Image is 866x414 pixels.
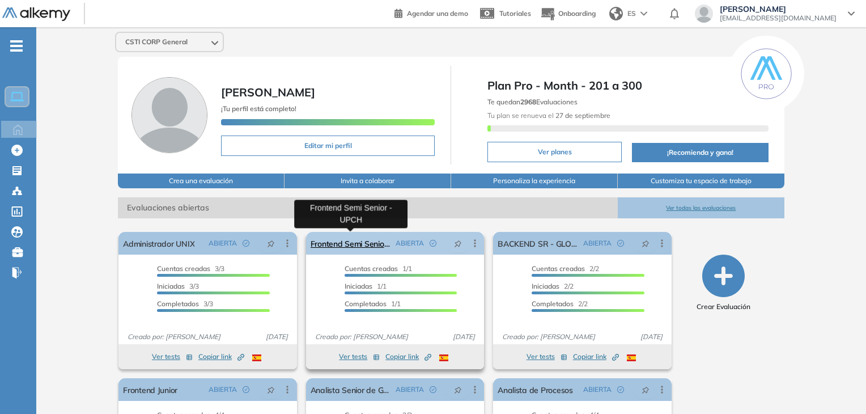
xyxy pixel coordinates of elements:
span: 1/1 [345,264,412,273]
button: pushpin [633,381,658,399]
button: Ver planes [487,142,622,162]
button: pushpin [258,234,283,252]
span: pushpin [454,239,462,248]
span: pushpin [267,239,275,248]
button: pushpin [258,381,283,399]
a: Administrador UNIX [123,232,194,255]
span: Agendar una demo [407,9,468,18]
span: check-circle [617,386,624,393]
span: [PERSON_NAME] [720,5,837,14]
span: Plan Pro - Month - 201 a 300 [487,77,768,94]
span: ES [627,9,636,19]
span: check-circle [617,240,624,247]
span: [PERSON_NAME] [221,85,315,99]
button: Invita a colaborar [285,174,451,188]
button: Copiar link [573,350,619,364]
button: pushpin [445,234,470,252]
span: check-circle [430,240,436,247]
a: Agendar una demo [394,6,468,19]
b: 2968 [520,98,536,106]
span: Tutoriales [499,9,531,18]
span: Tu plan se renueva el [487,111,610,120]
button: Copiar link [385,350,431,364]
span: Completados [345,299,387,308]
a: Analista de Procesos [498,378,573,401]
span: [DATE] [261,332,292,342]
img: ESP [627,354,636,361]
span: Cuentas creadas [157,264,210,273]
span: 2/2 [532,282,574,290]
span: Iniciadas [532,282,559,290]
span: CSTI CORP General [125,37,188,47]
button: Customiza tu espacio de trabajo [618,174,784,188]
span: ABIERTA [583,385,612,395]
span: ABIERTA [209,238,237,248]
button: Ver tests [527,350,567,364]
img: world [609,7,623,20]
img: arrow [640,11,647,16]
span: 1/1 [345,282,387,290]
span: ABIERTA [396,238,424,248]
button: Ver tests [339,350,380,364]
img: ESP [252,354,261,361]
span: 3/3 [157,299,213,308]
button: Ver todas las evaluaciones [618,197,784,218]
span: Onboarding [558,9,596,18]
span: Copiar link [198,352,244,362]
button: pushpin [445,381,470,399]
span: Copiar link [573,352,619,362]
button: Crea una evaluación [118,174,285,188]
span: Creado por: [PERSON_NAME] [123,332,225,342]
span: Evaluaciones abiertas [118,197,618,218]
span: check-circle [243,386,249,393]
span: Creado por: [PERSON_NAME] [498,332,600,342]
span: Completados [532,299,574,308]
span: Copiar link [385,352,431,362]
span: ABIERTA [396,385,424,395]
span: Crear Evaluación [697,302,750,312]
span: 2/2 [532,264,599,273]
button: ¡Recomienda y gana! [632,143,768,162]
div: Frontend Semi Senior - UPCH [294,200,407,228]
a: Frontend Semi Senior - UPCH [311,232,391,255]
button: Editar mi perfil [221,136,435,156]
button: pushpin [633,234,658,252]
span: Cuentas creadas [345,264,398,273]
a: Analista Senior de Gestión de Accesos SAP [311,378,391,401]
span: pushpin [642,239,649,248]
span: 3/3 [157,264,224,273]
a: Frontend Junior [123,378,177,401]
span: Cuentas creadas [532,264,585,273]
span: pushpin [642,385,649,394]
span: [DATE] [636,332,667,342]
img: Foto de perfil [131,77,207,153]
a: BACKEND SR - GLOBOKAS [498,232,578,255]
span: Te quedan Evaluaciones [487,98,578,106]
span: [EMAIL_ADDRESS][DOMAIN_NAME] [720,14,837,23]
button: Onboarding [540,2,596,26]
img: Logo [2,7,70,22]
span: 1/1 [345,299,401,308]
span: check-circle [243,240,249,247]
img: ESP [439,354,448,361]
span: Completados [157,299,199,308]
b: 27 de septiembre [554,111,610,120]
span: pushpin [267,385,275,394]
span: ABIERTA [583,238,612,248]
button: Personaliza la experiencia [451,174,618,188]
i: - [10,45,23,47]
button: Crear Evaluación [697,255,750,312]
span: ABIERTA [209,385,237,395]
button: Copiar link [198,350,244,364]
span: Iniciadas [345,282,372,290]
span: Creado por: [PERSON_NAME] [311,332,413,342]
span: Iniciadas [157,282,185,290]
span: check-circle [430,386,436,393]
span: pushpin [454,385,462,394]
span: ¡Tu perfil está completo! [221,104,296,113]
button: Ver tests [152,350,193,364]
span: 3/3 [157,282,199,290]
span: [DATE] [448,332,479,342]
span: 2/2 [532,299,588,308]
